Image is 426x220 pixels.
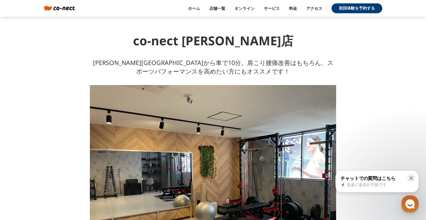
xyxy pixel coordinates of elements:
[235,6,255,11] a: オンライン
[90,59,336,76] p: [PERSON_NAME][GEOGRAPHIC_DATA]から車で10分。肩こり腰痛改善はもちろん、スポーツパフォーマンスを高めたい方にもオススメです！
[209,6,225,11] a: 店舗一覧
[264,6,280,11] a: サービス
[332,3,382,13] a: 初回体験を予約する
[289,6,297,11] a: 料金
[306,6,322,11] a: アクセス
[188,6,200,11] a: ホーム
[133,32,293,49] h1: co-nect [PERSON_NAME]店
